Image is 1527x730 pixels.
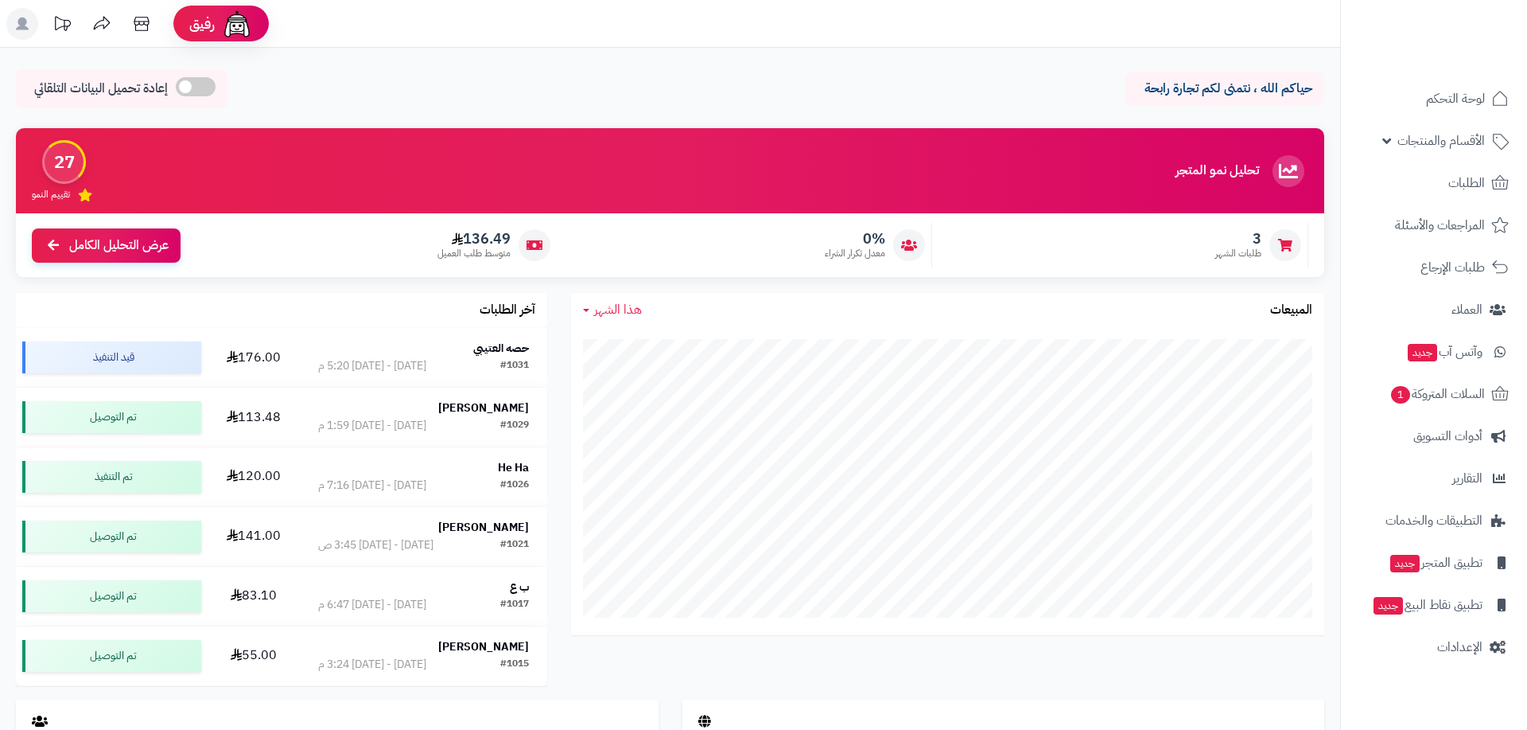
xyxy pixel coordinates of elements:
span: التقارير [1452,467,1482,490]
span: هذا الشهر [594,300,642,319]
div: [DATE] - [DATE] 3:45 ص [318,537,433,553]
div: تم التوصيل [22,580,201,612]
span: تطبيق المتجر [1389,552,1482,574]
h3: تحليل نمو المتجر [1175,164,1259,178]
div: #1031 [500,358,529,374]
a: الطلبات [1350,164,1517,202]
div: #1017 [500,597,529,613]
div: تم التوصيل [22,640,201,672]
h3: آخر الطلبات [480,303,535,318]
span: تطبيق نقاط البيع [1372,594,1482,616]
span: متوسط طلب العميل [437,247,511,260]
span: 1 [1391,386,1410,404]
td: 83.10 [208,567,299,626]
span: السلات المتروكة [1389,383,1485,405]
a: تطبيق المتجرجديد [1350,544,1517,582]
td: 141.00 [208,507,299,566]
span: 3 [1215,230,1261,248]
div: [DATE] - [DATE] 1:59 م [318,418,426,434]
span: معدل تكرار الشراء [825,247,885,260]
a: لوحة التحكم [1350,80,1517,118]
strong: [PERSON_NAME] [438,400,529,416]
span: الأقسام والمنتجات [1397,130,1485,152]
td: 176.00 [208,328,299,387]
span: جديد [1408,344,1437,361]
div: [DATE] - [DATE] 5:20 م [318,358,426,374]
span: لوحة التحكم [1426,88,1485,110]
td: 120.00 [208,447,299,506]
strong: حصه العتيبي [473,340,529,357]
span: جديد [1374,597,1403,615]
div: تم التنفيذ [22,461,201,493]
a: عرض التحليل الكامل [32,228,181,263]
a: التقارير [1350,459,1517,498]
span: 136.49 [437,230,511,248]
span: العملاء [1451,299,1482,321]
span: تقييم النمو [32,188,70,201]
div: [DATE] - [DATE] 6:47 م [318,597,426,613]
div: #1026 [500,478,529,494]
a: الإعدادات [1350,628,1517,666]
div: تم التوصيل [22,401,201,433]
div: [DATE] - [DATE] 7:16 م [318,478,426,494]
div: #1015 [500,657,529,673]
h3: المبيعات [1270,303,1312,318]
span: أدوات التسويق [1413,425,1482,447]
span: المراجعات والأسئلة [1395,214,1485,236]
span: طلبات الشهر [1215,247,1261,260]
span: رفيق [189,14,215,33]
span: جديد [1390,555,1420,572]
a: العملاء [1350,291,1517,329]
a: السلات المتروكة1 [1350,375,1517,413]
span: طلبات الإرجاع [1420,256,1485,279]
strong: [PERSON_NAME] [438,638,529,655]
a: التطبيقات والخدمات [1350,502,1517,540]
a: تحديثات المنصة [42,8,82,44]
span: إعادة تحميل البيانات التلقائي [34,80,168,98]
img: ai-face.png [221,8,253,40]
span: التطبيقات والخدمات [1385,509,1482,532]
div: [DATE] - [DATE] 3:24 م [318,657,426,673]
a: هذا الشهر [583,301,642,319]
td: 55.00 [208,627,299,685]
span: عرض التحليل الكامل [69,236,169,255]
img: logo-2.png [1419,45,1512,78]
a: وآتس آبجديد [1350,333,1517,371]
strong: [PERSON_NAME] [438,519,529,536]
div: قيد التنفيذ [22,342,201,373]
strong: ب ع [510,579,529,595]
a: أدوات التسويق [1350,417,1517,455]
a: المراجعات والأسئلة [1350,206,1517,244]
span: 0% [825,230,885,248]
div: تم التوصيل [22,521,201,552]
span: الإعدادات [1437,636,1482,658]
div: #1021 [500,537,529,553]
span: وآتس آب [1406,341,1482,363]
span: الطلبات [1448,172,1485,194]
a: طلبات الإرجاع [1350,248,1517,287]
a: تطبيق نقاط البيعجديد [1350,586,1517,624]
td: 113.48 [208,388,299,447]
strong: He Ha [498,459,529,476]
div: #1029 [500,418,529,434]
p: حياكم الله ، نتمنى لكم تجارة رابحة [1137,80,1312,98]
